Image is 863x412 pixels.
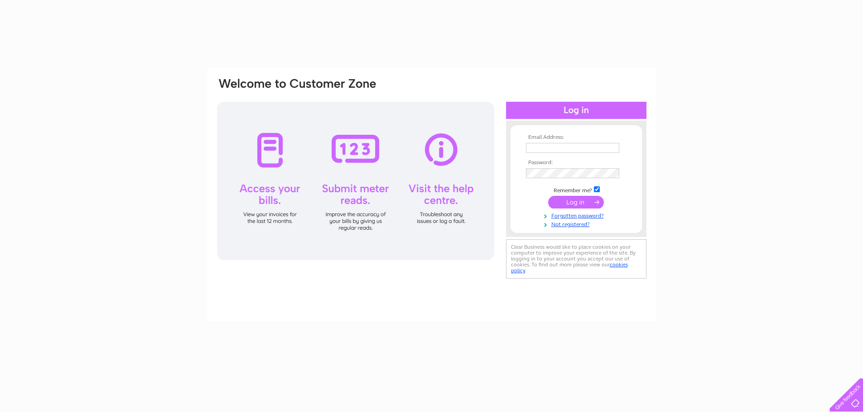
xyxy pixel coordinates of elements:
input: Submit [548,196,604,208]
a: Not registered? [526,219,629,228]
a: cookies policy [511,261,628,274]
th: Password: [524,160,629,166]
div: Clear Business would like to place cookies on your computer to improve your experience of the sit... [506,239,646,279]
a: Forgotten password? [526,211,629,219]
th: Email Address: [524,134,629,141]
td: Remember me? [524,185,629,194]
